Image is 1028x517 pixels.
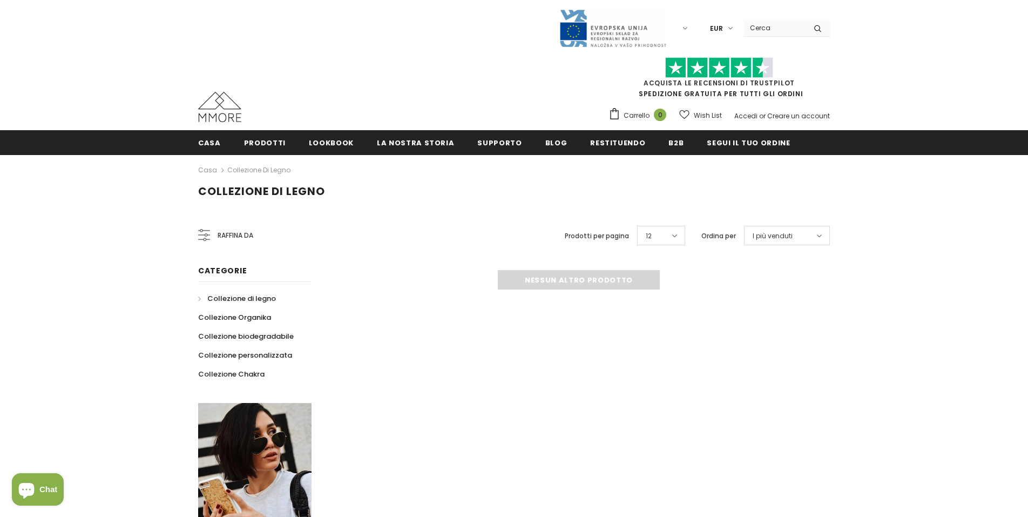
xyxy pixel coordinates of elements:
[9,473,67,508] inbox-online-store-chat: Shopify online store chat
[624,110,650,121] span: Carrello
[646,231,652,241] span: 12
[654,109,666,121] span: 0
[198,350,292,360] span: Collezione personalizzata
[767,111,830,120] a: Creare un account
[743,20,806,36] input: Search Site
[608,108,672,124] a: Carrello 0
[198,289,276,308] a: Collezione di legno
[559,23,667,32] a: Javni Razpis
[377,130,454,155] a: La nostra storia
[759,111,766,120] span: or
[244,138,286,148] span: Prodotti
[198,265,247,276] span: Categorie
[668,138,684,148] span: B2B
[207,293,276,304] span: Collezione di legno
[665,57,773,78] img: Fidati di Pilot Stars
[198,92,241,122] img: Casi MMORE
[644,78,795,88] a: Acquista le recensioni di TrustPilot
[668,130,684,155] a: B2B
[309,130,354,155] a: Lookbook
[218,230,253,241] span: Raffina da
[679,106,722,125] a: Wish List
[477,130,522,155] a: supporto
[545,130,567,155] a: Blog
[309,138,354,148] span: Lookbook
[710,23,723,34] span: EUR
[198,369,265,379] span: Collezione Chakra
[565,231,629,241] label: Prodotti per pagina
[198,327,294,346] a: Collezione biodegradabile
[694,110,722,121] span: Wish List
[198,331,294,341] span: Collezione biodegradabile
[590,138,645,148] span: Restituendo
[198,138,221,148] span: Casa
[477,138,522,148] span: supporto
[198,164,217,177] a: Casa
[559,9,667,48] img: Javni Razpis
[545,138,567,148] span: Blog
[734,111,758,120] a: Accedi
[377,138,454,148] span: La nostra storia
[244,130,286,155] a: Prodotti
[198,130,221,155] a: Casa
[701,231,736,241] label: Ordina per
[198,365,265,384] a: Collezione Chakra
[198,346,292,365] a: Collezione personalizzata
[608,62,830,98] span: SPEDIZIONE GRATUITA PER TUTTI GLI ORDINI
[707,138,790,148] span: Segui il tuo ordine
[590,130,645,155] a: Restituendo
[707,130,790,155] a: Segui il tuo ordine
[198,184,325,199] span: Collezione di legno
[227,165,290,174] a: Collezione di legno
[198,308,271,327] a: Collezione Organika
[753,231,793,241] span: I più venduti
[198,312,271,323] span: Collezione Organika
